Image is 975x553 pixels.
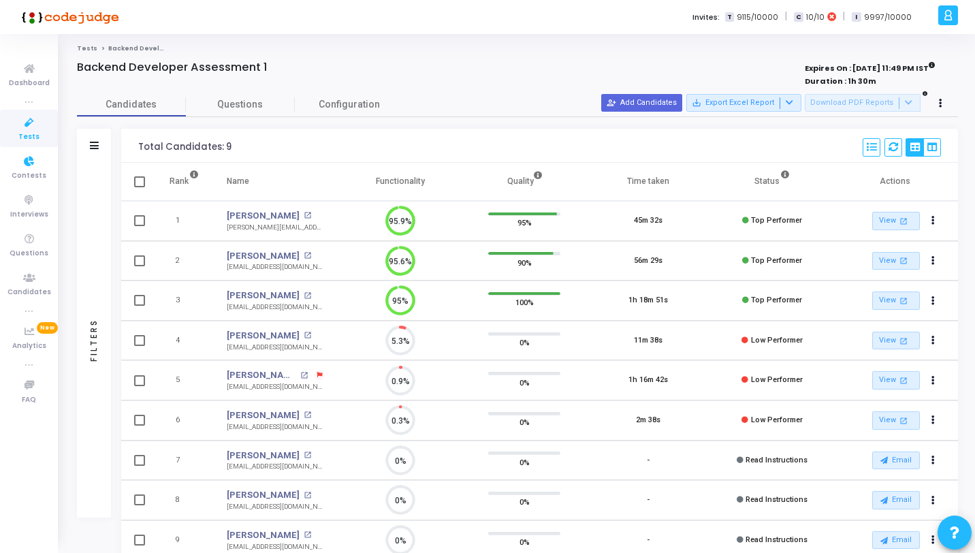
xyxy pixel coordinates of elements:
[751,415,803,424] span: Low Performer
[108,44,224,52] span: Backend Developer Assessment 1
[227,528,300,542] a: [PERSON_NAME]
[304,492,311,499] mat-icon: open_in_new
[304,212,311,219] mat-icon: open_in_new
[186,97,295,112] span: Questions
[227,249,300,263] a: [PERSON_NAME]
[627,174,669,189] div: Time taken
[304,292,311,300] mat-icon: open_in_new
[634,255,662,267] div: 56m 29s
[872,332,920,350] a: View
[805,94,921,112] button: Download PDF Reports
[746,535,808,544] span: Read Instructions
[17,3,119,31] img: logo
[785,10,787,24] span: |
[692,12,720,23] label: Invites:
[515,296,534,309] span: 100%
[138,142,231,153] div: Total Candidates: 9
[647,535,650,546] div: -
[155,360,213,400] td: 5
[227,409,300,422] a: [PERSON_NAME]
[9,78,50,89] span: Dashboard
[520,455,530,469] span: 0%
[227,289,300,302] a: [PERSON_NAME]
[227,382,325,392] div: [EMAIL_ADDRESS][DOMAIN_NAME]
[227,462,325,472] div: [EMAIL_ADDRESS][DOMAIN_NAME]
[10,209,48,221] span: Interviews
[898,375,910,386] mat-icon: open_in_new
[852,12,861,22] span: I
[304,531,311,539] mat-icon: open_in_new
[898,255,910,266] mat-icon: open_in_new
[155,400,213,441] td: 6
[227,174,249,189] div: Name
[77,61,268,74] h4: Backend Developer Assessment 1
[338,163,462,201] th: Functionality
[520,495,530,509] span: 0%
[634,335,662,347] div: 11m 38s
[794,12,803,22] span: C
[227,542,325,552] div: [EMAIL_ADDRESS][DOMAIN_NAME]
[843,10,845,24] span: |
[924,331,943,350] button: Actions
[924,451,943,470] button: Actions
[751,296,802,304] span: Top Performer
[898,215,910,227] mat-icon: open_in_new
[304,452,311,459] mat-icon: open_in_new
[319,97,380,112] span: Configuration
[155,163,213,201] th: Rank
[227,223,325,233] div: [PERSON_NAME][EMAIL_ADDRESS][DOMAIN_NAME]
[227,262,325,272] div: [EMAIL_ADDRESS][DOMAIN_NAME]
[746,456,808,464] span: Read Instructions
[872,491,920,509] button: Email
[517,216,532,230] span: 95%
[751,256,802,265] span: Top Performer
[924,212,943,231] button: Actions
[155,441,213,481] td: 7
[304,411,311,419] mat-icon: open_in_new
[686,94,801,112] button: Export Excel Report
[227,209,300,223] a: [PERSON_NAME]
[725,12,734,22] span: T
[77,97,186,112] span: Candidates
[10,248,48,259] span: Questions
[924,531,943,550] button: Actions
[692,98,701,108] mat-icon: save_alt
[520,535,530,549] span: 0%
[12,170,46,182] span: Contests
[872,371,920,390] a: View
[805,59,936,74] strong: Expires On : [DATE] 11:49 PM IST
[872,452,920,469] button: Email
[155,480,213,520] td: 8
[12,341,46,352] span: Analytics
[155,241,213,281] td: 2
[304,332,311,339] mat-icon: open_in_new
[834,163,958,201] th: Actions
[898,415,910,426] mat-icon: open_in_new
[647,494,650,506] div: -
[22,394,36,406] span: FAQ
[924,411,943,430] button: Actions
[520,415,530,429] span: 0%
[751,375,803,384] span: Low Performer
[601,94,682,112] button: Add Candidates
[607,98,616,108] mat-icon: person_add_alt
[88,265,100,415] div: Filters
[864,12,912,23] span: 9997/10000
[300,372,308,379] mat-icon: open_in_new
[751,216,802,225] span: Top Performer
[751,336,803,345] span: Low Performer
[924,491,943,510] button: Actions
[898,295,910,306] mat-icon: open_in_new
[520,336,530,349] span: 0%
[155,281,213,321] td: 3
[872,252,920,270] a: View
[227,502,325,512] div: [EMAIL_ADDRESS][DOMAIN_NAME]
[628,295,668,306] div: 1h 18m 51s
[227,422,325,432] div: [EMAIL_ADDRESS][DOMAIN_NAME]
[628,375,668,386] div: 1h 16m 42s
[155,321,213,361] td: 4
[737,12,778,23] span: 9115/10000
[155,201,213,241] td: 1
